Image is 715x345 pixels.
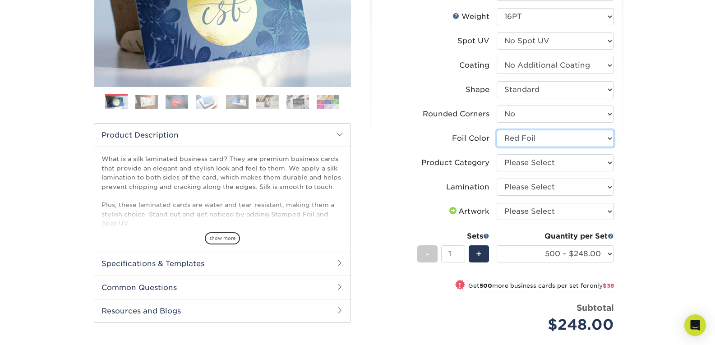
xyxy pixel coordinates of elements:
[447,206,489,217] div: Artwork
[452,133,489,144] div: Foil Color
[468,282,614,291] small: Get more business cards per set for
[421,157,489,168] div: Product Category
[577,303,614,313] strong: Subtotal
[425,247,429,261] span: -
[459,281,461,290] span: !
[452,11,489,22] div: Weight
[135,95,158,109] img: Business Cards 02
[684,314,706,336] div: Open Intercom Messenger
[94,252,351,275] h2: Specifications & Templates
[476,247,482,261] span: +
[457,36,489,46] div: Spot UV
[105,91,128,114] img: Business Cards 01
[226,95,249,109] img: Business Cards 05
[590,282,614,289] span: only
[503,314,614,336] div: $248.00
[423,109,489,120] div: Rounded Corners
[417,231,489,242] div: Sets
[480,282,492,289] strong: 500
[446,182,489,193] div: Lamination
[459,60,489,71] div: Coating
[286,95,309,109] img: Business Cards 07
[205,232,240,244] span: show more
[317,95,339,109] img: Business Cards 08
[497,231,614,242] div: Quantity per Set
[94,299,351,322] h2: Resources and Blogs
[94,124,351,147] h2: Product Description
[603,282,614,289] span: $38
[256,95,279,109] img: Business Cards 06
[94,276,351,299] h2: Common Questions
[466,84,489,95] div: Shape
[196,95,218,109] img: Business Cards 04
[101,154,343,301] p: What is a silk laminated business card? They are premium business cards that provide an elegant a...
[166,95,188,109] img: Business Cards 03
